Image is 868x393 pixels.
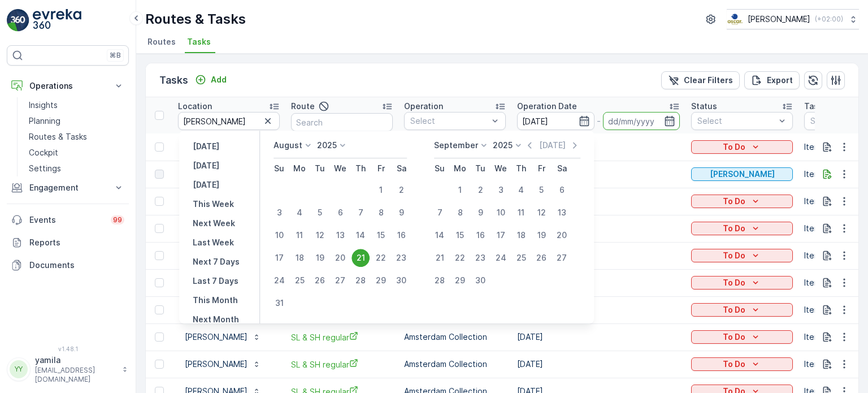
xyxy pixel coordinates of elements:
[178,355,268,373] button: [PERSON_NAME]
[410,115,488,127] p: Select
[532,204,550,222] div: 12
[331,249,349,267] div: 20
[270,271,288,290] div: 24
[691,330,793,344] button: To Do
[269,158,289,179] th: Sunday
[178,247,268,265] button: [PERSON_NAME]
[451,226,469,244] div: 15
[7,346,129,352] span: v 1.48.1
[291,359,393,370] span: SL & SH regular
[372,249,390,267] div: 22
[188,140,224,153] button: Yesterday
[29,214,104,226] p: Events
[351,204,370,222] div: 7
[178,274,268,292] button: [PERSON_NAME]
[193,218,235,229] p: Next Week
[330,158,350,179] th: Wednesday
[350,158,371,179] th: Thursday
[492,181,510,199] div: 3
[431,271,449,290] div: 28
[471,271,489,290] div: 30
[290,226,309,244] div: 11
[727,13,743,25] img: basis-logo_rgb2x.png
[178,301,268,319] button: [PERSON_NAME]
[310,158,330,179] th: Tuesday
[311,271,329,290] div: 26
[492,249,510,267] div: 24
[661,71,740,89] button: Clear Filters
[29,131,87,142] p: Routes & Tasks
[511,215,685,242] td: [DATE]
[35,366,116,384] p: [EMAIL_ADDRESS][DOMAIN_NAME]
[188,236,238,249] button: Last Week
[451,271,469,290] div: 29
[429,158,450,179] th: Sunday
[351,271,370,290] div: 28
[291,101,315,112] p: Route
[193,295,238,306] p: This Month
[804,101,863,112] p: Task Template
[29,163,61,174] p: Settings
[193,237,234,248] p: Last Week
[193,141,219,152] p: [DATE]
[492,204,510,222] div: 10
[511,161,685,188] td: [DATE]
[404,101,443,112] p: Operation
[512,249,530,267] div: 25
[372,271,390,290] div: 29
[331,226,349,244] div: 13
[155,305,164,314] div: Toggle Row Selected
[193,198,234,210] p: This Week
[392,181,410,199] div: 2
[193,275,238,287] p: Last 7 Days
[710,169,775,180] p: [PERSON_NAME]
[178,328,268,346] button: [PERSON_NAME]
[24,129,129,145] a: Routes & Tasks
[511,188,685,215] td: [DATE]
[451,249,469,267] div: 22
[723,223,745,234] p: To Do
[512,204,530,222] div: 11
[188,313,244,326] button: Next Month
[311,204,329,222] div: 5
[311,226,329,244] div: 12
[187,36,211,47] span: Tasks
[512,226,530,244] div: 18
[470,158,491,179] th: Tuesday
[7,231,129,254] a: Reports
[24,161,129,176] a: Settings
[471,204,489,222] div: 9
[10,360,28,378] div: YY
[691,222,793,235] button: To Do
[35,355,116,366] p: yamila
[398,351,511,378] td: Amsterdam Collection
[24,113,129,129] a: Planning
[512,181,530,199] div: 4
[471,226,489,244] div: 16
[511,133,685,161] td: [DATE]
[431,226,449,244] div: 14
[392,249,410,267] div: 23
[492,226,510,244] div: 17
[291,331,393,343] span: SL & SH regular
[450,158,470,179] th: Monday
[178,112,280,130] input: Search
[552,158,572,179] th: Saturday
[185,359,248,370] p: [PERSON_NAME]
[29,182,106,193] p: Engagement
[691,249,793,262] button: To Do
[767,75,793,86] p: Export
[145,10,246,28] p: Routes & Tasks
[178,219,268,237] button: [PERSON_NAME]
[193,314,239,325] p: Next Month
[493,140,513,151] p: 2025
[471,181,489,199] div: 2
[511,323,685,351] td: [DATE]
[511,158,531,179] th: Thursday
[511,351,685,378] td: [DATE]
[371,158,391,179] th: Friday
[691,140,793,154] button: To Do
[188,178,224,192] button: Tomorrow
[539,140,566,151] p: [DATE]
[155,197,164,206] div: Toggle Row Selected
